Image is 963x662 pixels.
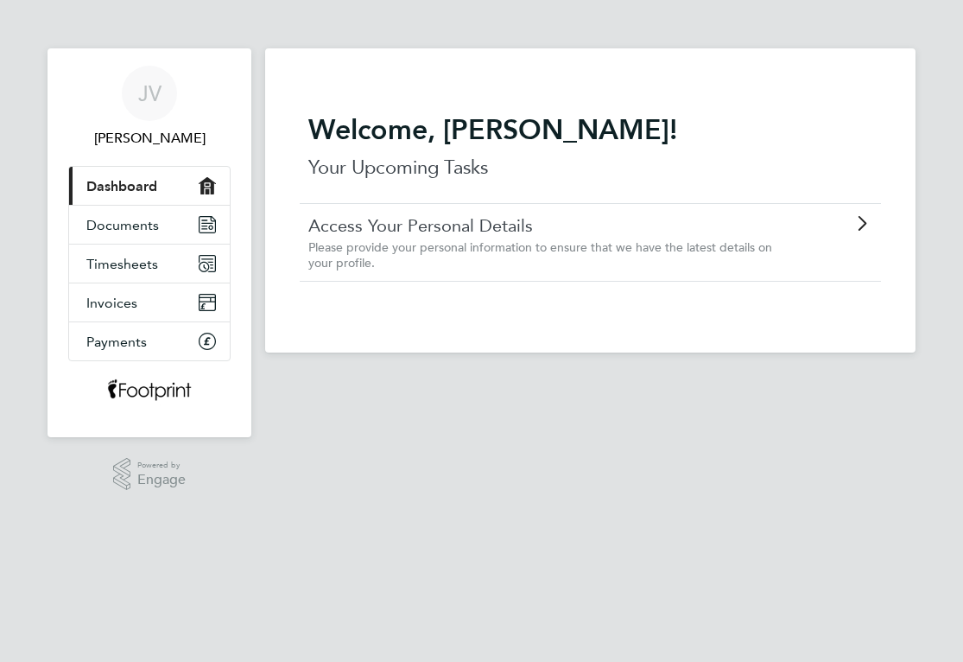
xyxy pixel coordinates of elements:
[308,154,872,181] p: Your Upcoming Tasks
[137,458,186,473] span: Powered by
[138,82,162,105] span: JV
[86,178,157,194] span: Dashboard
[308,112,872,147] h2: Welcome, [PERSON_NAME]!
[48,48,251,437] nav: Main navigation
[107,379,192,406] img: wearefootprint-logo-retina.png
[308,239,772,271] span: Please provide your personal information to ensure that we have the latest details on your profile.
[86,295,137,311] span: Invoices
[69,167,230,205] a: Dashboard
[137,473,186,487] span: Engage
[69,245,230,283] a: Timesheets
[68,128,231,149] span: Jozef Vasa
[308,214,796,237] a: Access Your Personal Details
[68,66,231,149] a: JV[PERSON_NAME]
[69,283,230,321] a: Invoices
[69,322,230,360] a: Payments
[113,458,187,491] a: Powered byEngage
[69,206,230,244] a: Documents
[86,217,159,233] span: Documents
[86,256,158,272] span: Timesheets
[86,334,147,350] span: Payments
[68,379,231,406] a: Go to home page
